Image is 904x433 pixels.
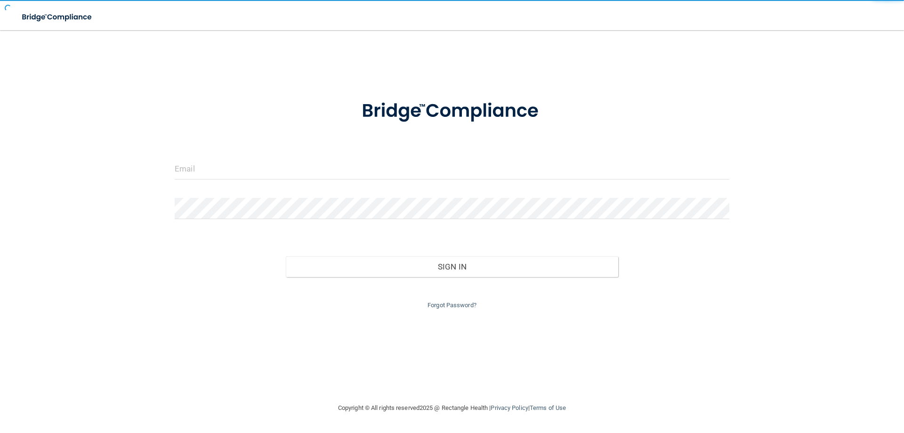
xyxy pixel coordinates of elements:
img: bridge_compliance_login_screen.278c3ca4.svg [14,8,101,27]
a: Terms of Use [530,404,566,411]
input: Email [175,158,729,180]
button: Sign In [286,256,619,277]
div: Copyright © All rights reserved 2025 @ Rectangle Health | | [280,393,624,423]
a: Privacy Policy [491,404,528,411]
img: bridge_compliance_login_screen.278c3ca4.svg [342,87,562,136]
a: Forgot Password? [428,302,476,309]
